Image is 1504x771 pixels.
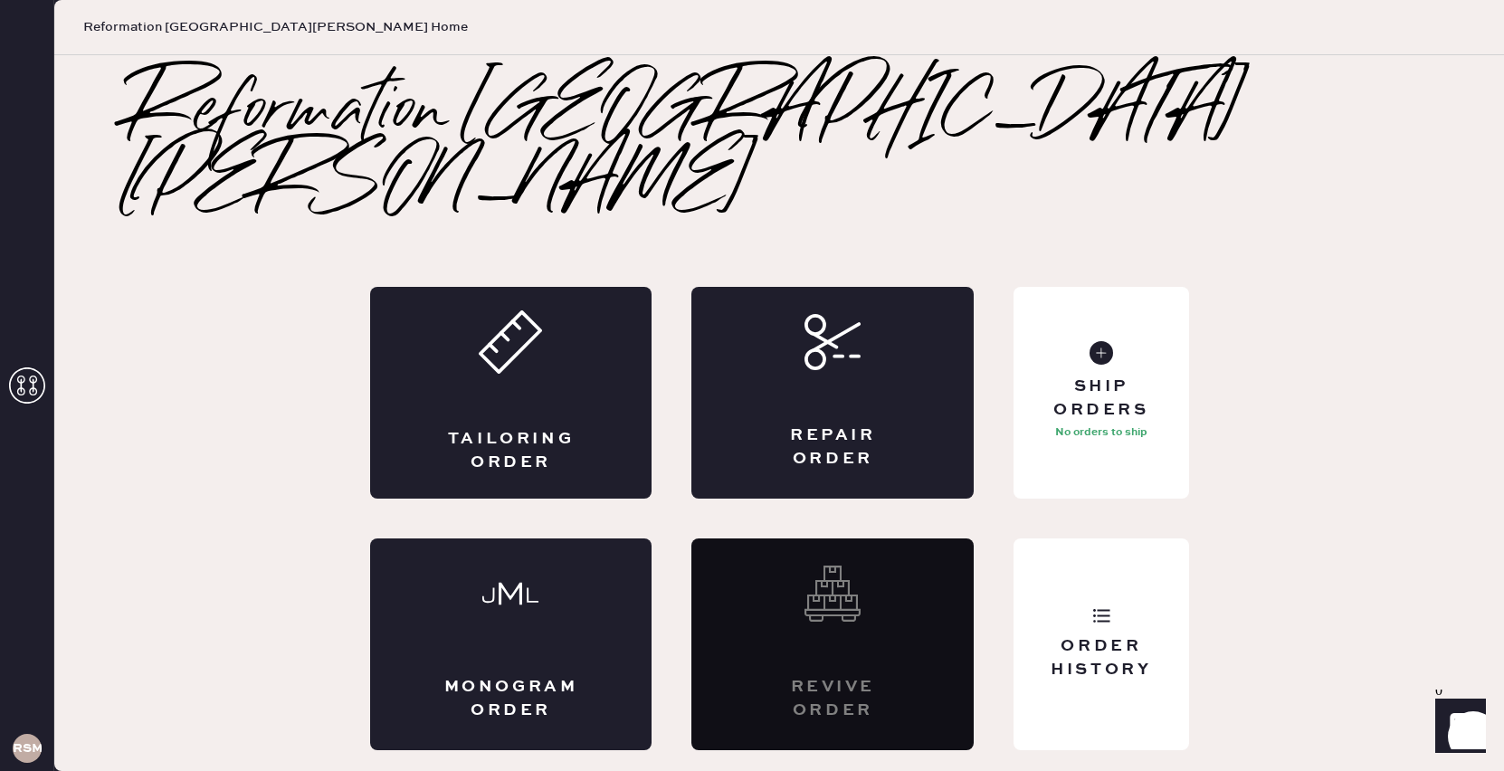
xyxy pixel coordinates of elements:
div: Tailoring Order [443,428,580,473]
div: Monogram Order [443,676,580,721]
div: Interested? Contact us at care@hemster.co [691,538,974,750]
iframe: Front Chat [1418,690,1496,767]
p: No orders to ship [1055,422,1147,443]
h3: RSMA [13,742,42,755]
div: Repair Order [764,424,901,470]
div: Order History [1028,635,1174,681]
div: Ship Orders [1028,376,1174,421]
div: Revive order [764,676,901,721]
span: Reformation [GEOGRAPHIC_DATA][PERSON_NAME] Home [83,18,468,36]
h2: Reformation [GEOGRAPHIC_DATA][PERSON_NAME] [127,77,1432,222]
